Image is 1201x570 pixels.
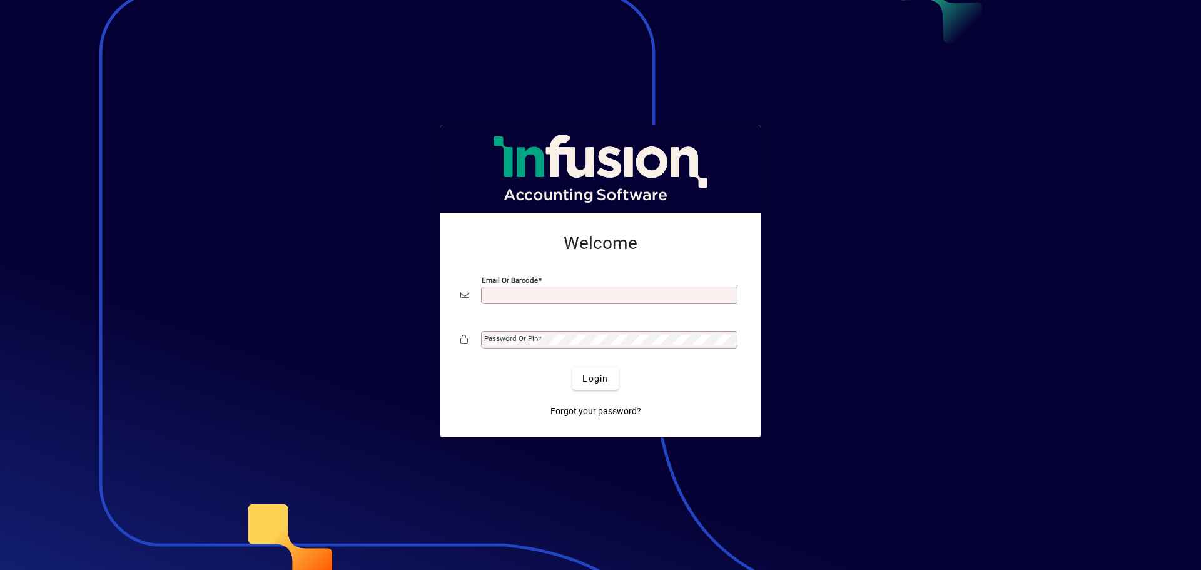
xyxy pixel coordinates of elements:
[550,405,641,418] span: Forgot your password?
[482,276,538,285] mat-label: Email or Barcode
[572,367,618,390] button: Login
[582,372,608,385] span: Login
[460,233,741,254] h2: Welcome
[545,400,646,422] a: Forgot your password?
[484,334,538,343] mat-label: Password or Pin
